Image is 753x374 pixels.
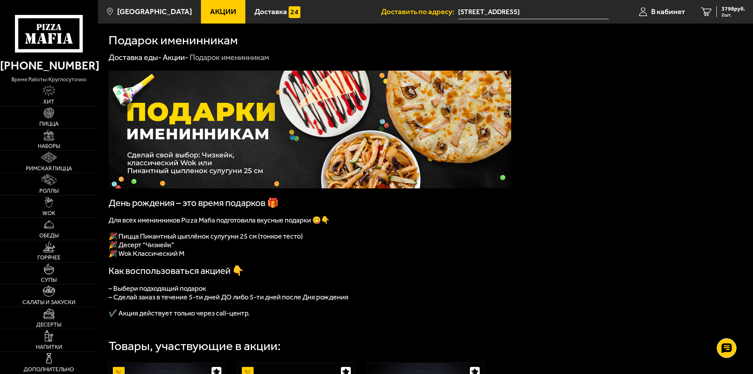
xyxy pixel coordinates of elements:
[37,255,61,261] span: Горячее
[109,34,238,47] h1: Подарок именинникам
[109,216,330,224] span: Для всех именинников Pizza Mafia подготовила вкусные подарки 😋👇
[109,284,206,293] span: – Выбери подходящий подарок
[109,293,348,301] span: – Сделай заказ в течение 5-ти дней ДО либо 5-ти дней после Дня рождения
[109,71,511,188] img: 1024x1024
[42,211,55,216] span: WOK
[109,265,244,276] span: Как воспользоваться акцией 👇
[458,5,609,19] input: Ваш адрес доставки
[39,233,59,239] span: Обеды
[39,121,59,127] span: Пицца
[109,249,184,258] span: 🎉 Wok Классический М
[109,53,162,62] a: Доставка еды-
[651,8,685,15] span: В кабинет
[36,345,62,350] span: Напитки
[117,8,192,15] span: [GEOGRAPHIC_DATA]
[38,144,60,149] span: Наборы
[289,6,300,18] img: 15daf4d41897b9f0e9f617042186c801.svg
[109,197,279,208] span: День рождения – это время подарков 🎁
[43,99,54,105] span: Хит
[458,5,609,19] span: улица Кораблестроителей, 42к1Т
[26,166,72,171] span: Римская пицца
[190,53,269,63] div: Подарок именинникам
[39,188,59,194] span: Роллы
[109,241,174,249] span: 🎉 Десерт "Чизкейк"
[381,8,458,15] span: Доставить по адресу:
[22,300,75,305] span: Салаты и закуски
[41,277,57,283] span: Супы
[722,13,745,17] span: 2 шт.
[109,340,281,352] div: Товары, участвующие в акции:
[254,8,287,15] span: Доставка
[109,309,250,317] span: ✔️ Акция действует только через call-центр.
[210,8,236,15] span: Акции
[722,6,745,12] span: 3798 руб.
[163,53,188,62] a: Акции-
[24,367,74,372] span: Дополнительно
[36,322,61,328] span: Десерты
[109,232,303,241] span: 🎉 Пицца Пикантный цыплёнок сулугуни 25 см (тонкое тесто)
